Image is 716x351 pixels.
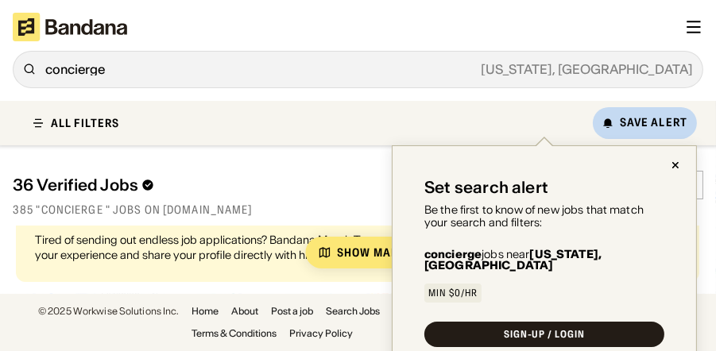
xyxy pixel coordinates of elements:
[51,118,119,129] div: ALL FILTERS
[13,226,702,283] div: grid
[620,115,687,129] div: Save Alert
[424,247,482,261] b: concierge
[289,329,353,338] a: Privacy Policy
[13,13,127,41] img: Bandana logotype
[424,178,548,197] div: Set search alert
[192,307,219,316] a: Home
[38,307,179,316] div: © 2025 Workwise Solutions Inc.
[424,203,664,230] div: Be the first to know of new jobs that match your search and filters:
[326,307,380,316] a: Search Jobs
[45,63,693,75] div: concierge
[105,63,693,75] div: [US_STATE], [GEOGRAPHIC_DATA]
[424,249,664,271] div: jobs near
[424,247,602,272] b: [US_STATE], [GEOGRAPHIC_DATA]
[13,202,703,217] div: 385 "concierge " jobs on [DOMAIN_NAME]
[428,288,478,298] div: Min $0/hr
[231,307,258,316] a: About
[13,175,501,195] div: 36 Verified Jobs
[35,233,549,261] div: Tired of sending out endless job applications? Bandana Match Team will recommend jobs tailored to...
[337,247,398,258] div: Show Map
[271,307,313,316] a: Post a job
[504,330,585,339] div: SIGN-UP / LOGIN
[192,329,277,338] a: Terms & Conditions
